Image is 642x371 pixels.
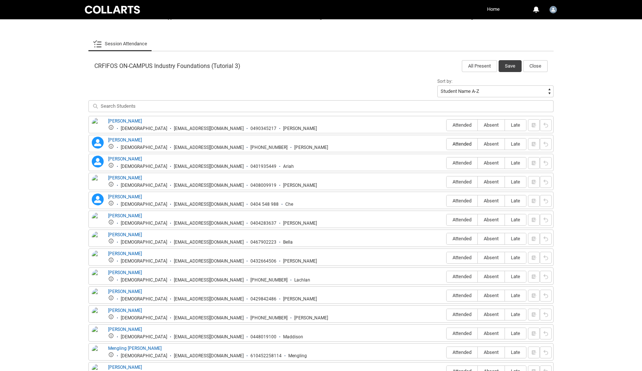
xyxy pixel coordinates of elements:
[478,217,505,222] span: Absent
[92,250,104,267] img: Lachlan Spencer
[250,240,276,245] div: 0467902223
[540,138,552,150] button: Reset
[88,36,152,51] li: Session Attendance
[505,160,526,166] span: Late
[174,126,244,131] div: [EMAIL_ADDRESS][DOMAIN_NAME]
[540,195,552,207] button: Reset
[92,212,104,229] img: Emily Ta
[288,353,307,359] div: Mengling
[505,274,526,279] span: Late
[92,156,104,167] lightning-icon: Ariah Wells
[283,258,317,264] div: [PERSON_NAME]
[294,145,328,150] div: [PERSON_NAME]
[505,331,526,336] span: Late
[505,198,526,204] span: Late
[174,296,244,302] div: [EMAIL_ADDRESS][DOMAIN_NAME]
[108,308,142,313] a: [PERSON_NAME]
[283,296,317,302] div: [PERSON_NAME]
[540,157,552,169] button: Reset
[447,312,477,317] span: Attended
[108,270,142,275] a: [PERSON_NAME]
[540,346,552,358] button: Reset
[505,312,526,317] span: Late
[174,334,244,340] div: [EMAIL_ADDRESS][DOMAIN_NAME]
[174,315,244,321] div: [EMAIL_ADDRESS][DOMAIN_NAME]
[447,122,477,128] span: Attended
[121,183,167,188] div: [DEMOGRAPHIC_DATA]
[250,183,276,188] div: 0408009919
[94,62,240,70] span: CRFIFOS ON-CAMPUS Industry Foundations (Tutorial 3)
[108,175,142,180] a: [PERSON_NAME]
[108,213,142,218] a: [PERSON_NAME]
[540,290,552,302] button: Reset
[250,353,282,359] div: 610452258114
[174,221,244,226] div: [EMAIL_ADDRESS][DOMAIN_NAME]
[548,3,559,15] button: User Profile Tristan.Courtney
[478,274,505,279] span: Absent
[108,118,142,124] a: [PERSON_NAME]
[108,232,142,237] a: [PERSON_NAME]
[540,233,552,245] button: Reset
[478,141,505,147] span: Absent
[92,345,104,361] img: Mengling Yang
[92,137,104,149] lightning-icon: Anna Lozsi
[478,198,505,204] span: Absent
[505,141,526,147] span: Late
[505,179,526,185] span: Late
[294,315,328,321] div: [PERSON_NAME]
[121,258,167,264] div: [DEMOGRAPHIC_DATA]
[283,221,317,226] div: [PERSON_NAME]
[478,255,505,260] span: Absent
[478,236,505,241] span: Absent
[121,334,167,340] div: [DEMOGRAPHIC_DATA]
[478,331,505,336] span: Absent
[174,353,244,359] div: [EMAIL_ADDRESS][DOMAIN_NAME]
[447,160,477,166] span: Attended
[250,126,276,131] div: 0490345217
[540,328,552,339] button: Reset
[92,269,104,286] img: Lachlan Whearem
[92,175,104,191] img: Celia Farmer
[174,277,244,283] div: [EMAIL_ADDRESS][DOMAIN_NAME]
[108,156,142,162] a: [PERSON_NAME]
[92,288,104,305] img: Laurence Williams
[478,179,505,185] span: Absent
[478,312,505,317] span: Absent
[505,349,526,355] span: Late
[108,346,162,351] a: Mengling [PERSON_NAME]
[523,60,548,72] button: Close
[505,217,526,222] span: Late
[447,217,477,222] span: Attended
[93,36,147,51] a: Session Attendance
[447,236,477,241] span: Attended
[283,164,294,169] div: Ariah
[250,221,276,226] div: 0404283637
[447,331,477,336] span: Attended
[108,194,142,199] a: [PERSON_NAME]
[505,122,526,128] span: Late
[92,307,104,329] img: Lynda Rivera Barquero
[108,251,142,256] a: [PERSON_NAME]
[447,349,477,355] span: Attended
[174,164,244,169] div: [EMAIL_ADDRESS][DOMAIN_NAME]
[447,255,477,260] span: Attended
[505,293,526,298] span: Late
[121,164,167,169] div: [DEMOGRAPHIC_DATA]
[250,164,276,169] div: 0401935449
[447,198,477,204] span: Attended
[250,296,276,302] div: 0429842486
[92,326,104,342] img: Maddison Ould
[447,179,477,185] span: Attended
[108,327,142,332] a: [PERSON_NAME]
[108,365,142,370] a: [PERSON_NAME]
[283,183,317,188] div: [PERSON_NAME]
[485,4,502,15] a: Home
[121,296,167,302] div: [DEMOGRAPHIC_DATA]
[462,60,497,72] button: All Present
[540,176,552,188] button: Reset
[250,315,288,321] div: [PHONE_NUMBER]
[437,79,453,84] span: Sort by:
[108,289,142,294] a: [PERSON_NAME]
[88,100,554,112] input: Search Students
[540,119,552,131] button: Reset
